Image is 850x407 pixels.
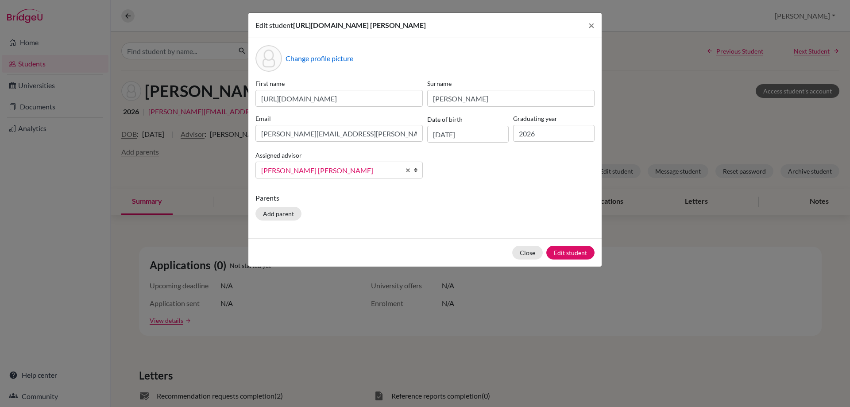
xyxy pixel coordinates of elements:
[255,79,423,88] label: First name
[512,246,543,260] button: Close
[293,21,426,29] span: [URL][DOMAIN_NAME] [PERSON_NAME]
[255,45,282,72] div: Profile picture
[261,165,400,176] span: [PERSON_NAME] [PERSON_NAME]
[581,13,602,38] button: Close
[255,193,595,203] p: Parents
[427,126,509,143] input: dd/mm/yyyy
[546,246,595,260] button: Edit student
[588,19,595,31] span: ×
[427,79,595,88] label: Surname
[255,151,302,160] label: Assigned advisor
[255,114,423,123] label: Email
[513,114,595,123] label: Graduating year
[255,207,301,221] button: Add parent
[427,115,463,124] label: Date of birth
[255,21,293,29] span: Edit student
